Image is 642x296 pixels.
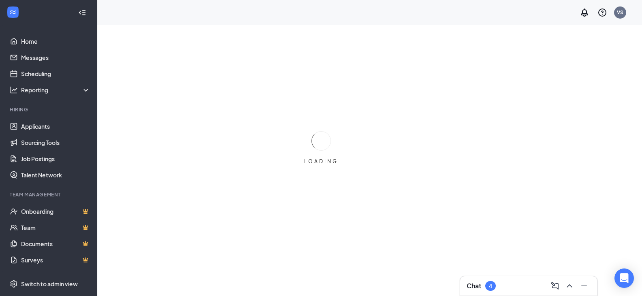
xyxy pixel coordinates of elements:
[21,219,90,236] a: TeamCrown
[579,281,589,291] svg: Minimize
[563,279,576,292] button: ChevronUp
[467,281,481,290] h3: Chat
[301,158,341,165] div: LOADING
[21,203,90,219] a: OnboardingCrown
[10,191,89,198] div: Team Management
[10,106,89,113] div: Hiring
[565,281,574,291] svg: ChevronUp
[21,280,78,288] div: Switch to admin view
[21,86,91,94] div: Reporting
[21,167,90,183] a: Talent Network
[21,118,90,134] a: Applicants
[580,8,589,17] svg: Notifications
[21,49,90,66] a: Messages
[548,279,561,292] button: ComposeMessage
[578,279,591,292] button: Minimize
[10,86,18,94] svg: Analysis
[617,9,623,16] div: VS
[550,281,560,291] svg: ComposeMessage
[78,9,86,17] svg: Collapse
[9,8,17,16] svg: WorkstreamLogo
[21,151,90,167] a: Job Postings
[614,268,634,288] div: Open Intercom Messenger
[21,33,90,49] a: Home
[10,280,18,288] svg: Settings
[21,66,90,82] a: Scheduling
[21,252,90,268] a: SurveysCrown
[21,134,90,151] a: Sourcing Tools
[489,283,492,290] div: 4
[597,8,607,17] svg: QuestionInfo
[21,236,90,252] a: DocumentsCrown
